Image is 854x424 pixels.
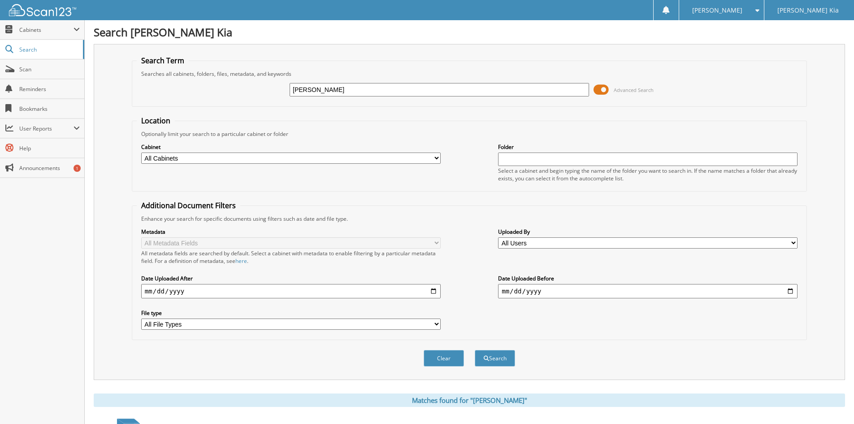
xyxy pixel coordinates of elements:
label: Folder [498,143,798,151]
label: Cabinet [141,143,441,151]
span: Bookmarks [19,105,80,113]
div: 1 [74,165,81,172]
label: File type [141,309,441,317]
span: User Reports [19,125,74,132]
span: Announcements [19,164,80,172]
div: Optionally limit your search to a particular cabinet or folder [137,130,802,138]
span: [PERSON_NAME] Kia [777,8,839,13]
span: Advanced Search [614,87,654,93]
legend: Location [137,116,175,126]
h1: Search [PERSON_NAME] Kia [94,25,845,39]
span: Scan [19,66,80,73]
span: Search [19,46,78,53]
div: Select a cabinet and begin typing the name of the folder you want to search in. If the name match... [498,167,798,182]
legend: Search Term [137,56,189,66]
div: All metadata fields are searched by default. Select a cabinet with metadata to enable filtering b... [141,249,441,265]
a: here [235,257,247,265]
label: Metadata [141,228,441,236]
div: Matches found for "[PERSON_NAME]" [94,393,845,407]
label: Date Uploaded Before [498,275,798,282]
button: Search [475,350,515,367]
div: Enhance your search for specific documents using filters such as date and file type. [137,215,802,223]
label: Uploaded By [498,228,798,236]
div: Searches all cabinets, folders, files, metadata, and keywords [137,70,802,78]
span: Cabinets [19,26,74,34]
span: [PERSON_NAME] [692,8,742,13]
img: scan123-logo-white.svg [9,4,76,16]
button: Clear [424,350,464,367]
span: Reminders [19,85,80,93]
input: start [141,284,441,298]
span: Help [19,144,80,152]
legend: Additional Document Filters [137,201,240,210]
input: end [498,284,798,298]
label: Date Uploaded After [141,275,441,282]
